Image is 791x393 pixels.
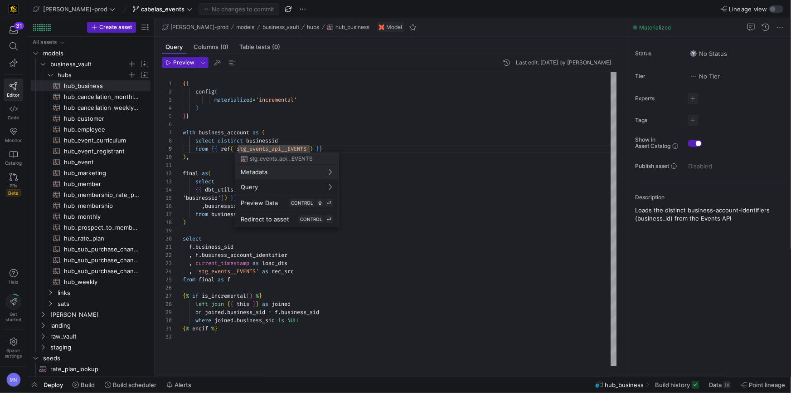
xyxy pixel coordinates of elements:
[250,156,313,162] span: stg_events_api__EVENTS
[327,216,331,222] span: ⏎
[318,200,322,206] span: ⇧
[241,199,278,206] span: Preview Data
[291,200,313,206] span: CONTROL
[241,183,258,191] span: Query
[327,200,331,206] span: ⏎
[300,216,322,222] span: CONTROL
[241,168,267,176] span: Metadata
[241,216,289,223] span: Redirect to asset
